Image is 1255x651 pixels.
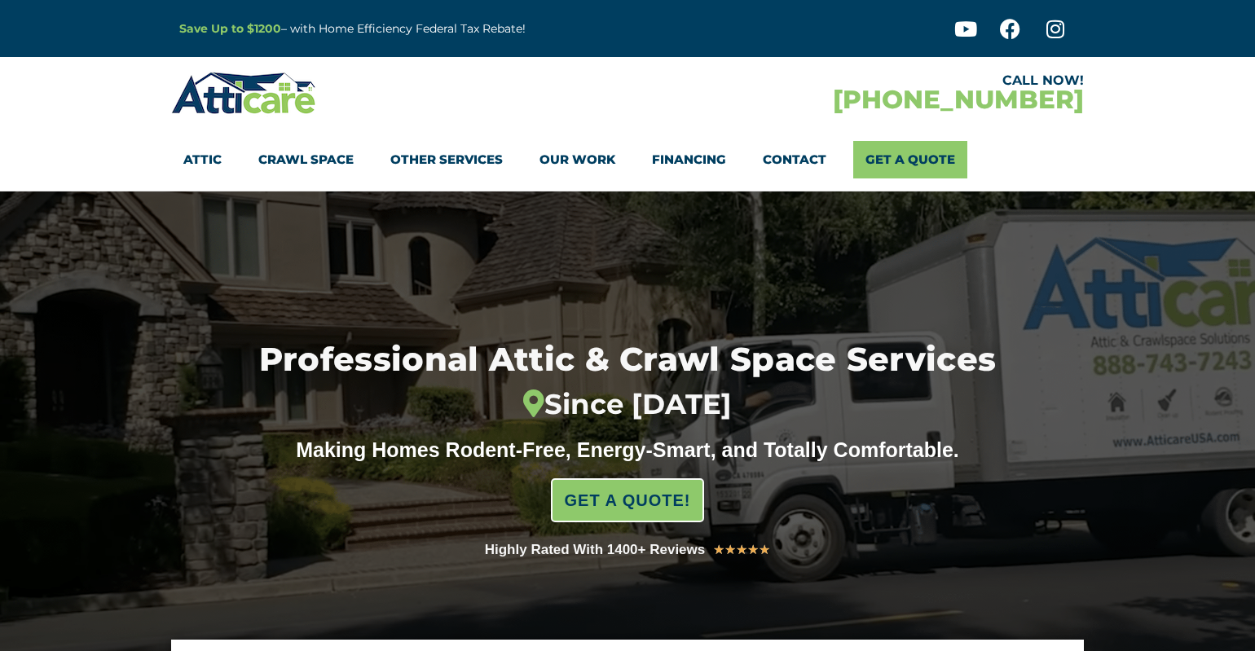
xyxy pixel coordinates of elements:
a: Contact [763,141,826,178]
i: ★ [713,539,724,561]
h1: Professional Attic & Crawl Space Services [183,343,1072,421]
a: Attic [183,141,222,178]
span: GET A QUOTE! [565,484,691,517]
div: 5/5 [713,539,770,561]
i: ★ [759,539,770,561]
a: Other Services [390,141,503,178]
div: Since [DATE] [183,388,1072,421]
p: – with Home Efficiency Federal Tax Rebate! [179,20,707,38]
a: GET A QUOTE! [551,478,705,522]
i: ★ [724,539,736,561]
div: CALL NOW! [627,74,1084,87]
a: Our Work [539,141,615,178]
a: Financing [652,141,726,178]
a: Get A Quote [853,141,967,178]
div: Highly Rated With 1400+ Reviews [485,539,706,561]
div: Making Homes Rodent-Free, Energy-Smart, and Totally Comfortable. [265,438,990,462]
i: ★ [736,539,747,561]
a: Crawl Space [258,141,354,178]
i: ★ [747,539,759,561]
a: Save Up to $1200 [179,21,281,36]
nav: Menu [183,141,1072,178]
